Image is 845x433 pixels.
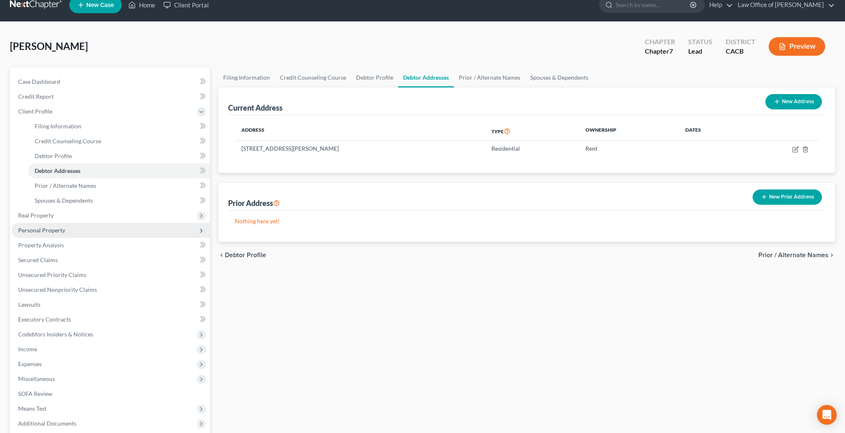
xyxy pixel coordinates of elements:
span: Credit Counseling Course [35,137,101,144]
p: Nothing here yet! [235,217,819,225]
span: Personal Property [18,227,65,234]
span: Credit Report [18,93,54,100]
span: Secured Claims [18,256,58,263]
div: Chapter [645,37,675,47]
span: Spouses & Dependents [35,197,93,204]
span: Executory Contracts [18,316,71,323]
a: SOFA Review [12,386,210,401]
div: CACB [726,47,755,56]
a: Spouses & Dependents [28,193,210,208]
span: Unsecured Priority Claims [18,271,86,278]
td: [STREET_ADDRESS][PERSON_NAME] [235,141,485,156]
span: Miscellaneous [18,375,55,382]
span: Case Dashboard [18,78,60,85]
a: Lawsuits [12,297,210,312]
div: District [726,37,755,47]
span: Client Profile [18,108,52,115]
th: Type [485,122,579,141]
span: [PERSON_NAME] [10,40,88,52]
span: Lawsuits [18,301,40,308]
a: Unsecured Nonpriority Claims [12,282,210,297]
button: Preview [769,37,825,56]
span: Unsecured Nonpriority Claims [18,286,97,293]
span: Prior / Alternate Names [35,182,96,189]
td: Rent [579,141,679,156]
span: SOFA Review [18,390,52,397]
a: Credit Counseling Course [28,134,210,149]
button: Prior / Alternate Names chevron_right [758,252,835,258]
span: Codebtors Insiders & Notices [18,331,93,338]
span: Prior / Alternate Names [758,252,828,258]
span: Real Property [18,212,54,219]
a: Debtor Profile [351,68,398,88]
a: Debtor Addresses [398,68,454,88]
a: Debtor Profile [28,149,210,163]
a: Secured Claims [12,253,210,267]
span: 7 [669,47,673,55]
span: New Case [86,2,114,8]
a: Case Dashboard [12,74,210,89]
a: Credit Counseling Course [275,68,351,88]
div: Prior Address [228,198,280,208]
a: Prior / Alternate Names [454,68,525,88]
span: Means Test [18,405,47,412]
a: Filing Information [28,119,210,134]
span: Debtor Addresses [35,167,80,174]
a: Property Analysis [12,238,210,253]
span: Property Analysis [18,241,64,248]
th: Ownership [579,122,679,141]
div: Open Intercom Messenger [817,405,837,425]
a: Spouses & Dependents [525,68,593,88]
div: Current Address [228,103,283,113]
span: Expenses [18,360,42,367]
button: New Prior Address [753,189,822,205]
th: Dates [679,122,744,141]
a: Executory Contracts [12,312,210,327]
button: New Address [765,94,822,109]
td: Residential [485,141,579,156]
i: chevron_right [828,252,835,258]
a: Filing Information [218,68,275,88]
div: Lead [688,47,713,56]
div: Chapter [645,47,675,56]
div: Status [688,37,713,47]
span: Debtor Profile [225,252,266,258]
span: Additional Documents [18,420,76,427]
i: chevron_left [218,252,225,258]
a: Debtor Addresses [28,163,210,178]
button: chevron_left Debtor Profile [218,252,266,258]
span: Income [18,345,37,353]
a: Unsecured Priority Claims [12,267,210,282]
span: Debtor Profile [35,152,72,159]
a: Prior / Alternate Names [28,178,210,193]
th: Address [235,122,485,141]
span: Filing Information [35,123,81,130]
a: Credit Report [12,89,210,104]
